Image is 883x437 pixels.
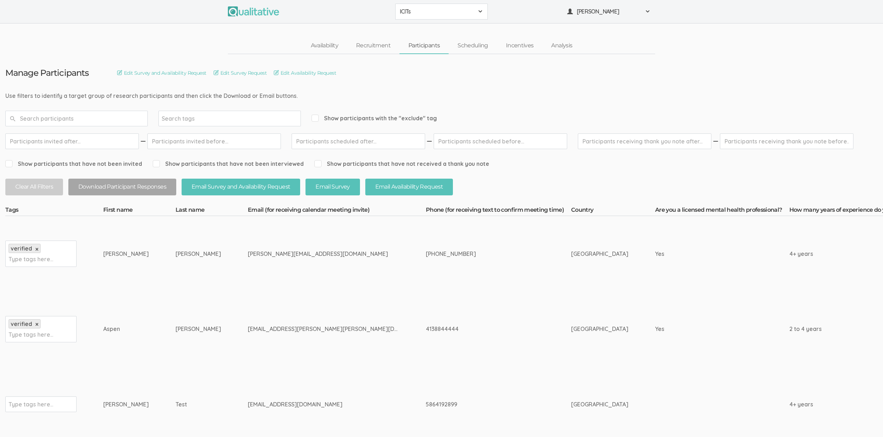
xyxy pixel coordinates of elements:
[11,320,32,327] span: verified
[426,400,544,409] div: 5864192899
[5,133,139,149] input: Participants invited after...
[68,179,176,195] button: Download Participant Responses
[35,321,38,327] a: ×
[248,250,399,258] div: [PERSON_NAME][EMAIL_ADDRESS][DOMAIN_NAME]
[176,325,221,333] div: [PERSON_NAME]
[292,133,425,149] input: Participants scheduled after...
[248,206,426,216] th: Email (for receiving calendar meeting invite)
[655,325,763,333] div: Yes
[9,400,53,409] input: Type tags here...
[5,206,103,216] th: Tags
[5,179,63,195] button: Clear All Filters
[563,4,655,20] button: [PERSON_NAME]
[5,160,142,168] span: Show participants that have not been invited
[577,7,641,16] span: [PERSON_NAME]
[712,133,719,149] img: dash.svg
[399,38,449,53] a: Participants
[117,69,207,77] a: Edit Survey and Availability Request
[720,133,853,149] input: Participants receiving thank you note before...
[176,400,221,409] div: Test
[228,6,279,16] img: Qualitative
[426,206,571,216] th: Phone (for receiving text to confirm meeting time)
[176,250,221,258] div: [PERSON_NAME]
[497,38,543,53] a: Incentives
[140,133,147,149] img: dash.svg
[274,69,336,77] a: Edit Availability Request
[314,160,489,168] span: Show participants that have not received a thank you note
[400,7,474,16] span: ICITs
[449,38,497,53] a: Scheduling
[847,403,883,437] iframe: Chat Widget
[426,133,433,149] img: dash.svg
[571,250,628,258] div: [GEOGRAPHIC_DATA]
[5,111,148,126] input: Search participants
[9,254,53,264] input: Type tags here...
[103,325,149,333] div: Aspen
[5,68,89,78] h3: Manage Participants
[426,250,544,258] div: [PHONE_NUMBER]
[248,400,399,409] div: [EMAIL_ADDRESS][DOMAIN_NAME]
[347,38,399,53] a: Recruitment
[434,133,567,149] input: Participants scheduled before...
[655,206,789,216] th: Are you a licensed mental health professional?
[176,206,248,216] th: Last name
[305,179,360,195] button: Email Survey
[103,250,149,258] div: [PERSON_NAME]
[103,400,149,409] div: [PERSON_NAME]
[35,246,38,252] a: ×
[302,38,347,53] a: Availability
[426,325,544,333] div: 4138844444
[182,179,300,195] button: Email Survey and Availability Request
[11,245,32,252] span: verified
[103,206,176,216] th: First name
[655,250,763,258] div: Yes
[571,206,655,216] th: Country
[395,4,488,20] button: ICITs
[571,400,628,409] div: [GEOGRAPHIC_DATA]
[248,325,399,333] div: [EMAIL_ADDRESS][PERSON_NAME][PERSON_NAME][DOMAIN_NAME]
[147,133,281,149] input: Participants invited before...
[9,330,53,339] input: Type tags here...
[312,114,437,122] span: Show participants with the "exclude" tag
[214,69,267,77] a: Edit Survey Request
[153,160,304,168] span: Show participants that have not been interviewed
[365,179,453,195] button: Email Availability Request
[542,38,581,53] a: Analysis
[162,114,206,123] input: Search tags
[578,133,711,149] input: Participants receiving thank you note after...
[571,325,628,333] div: [GEOGRAPHIC_DATA]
